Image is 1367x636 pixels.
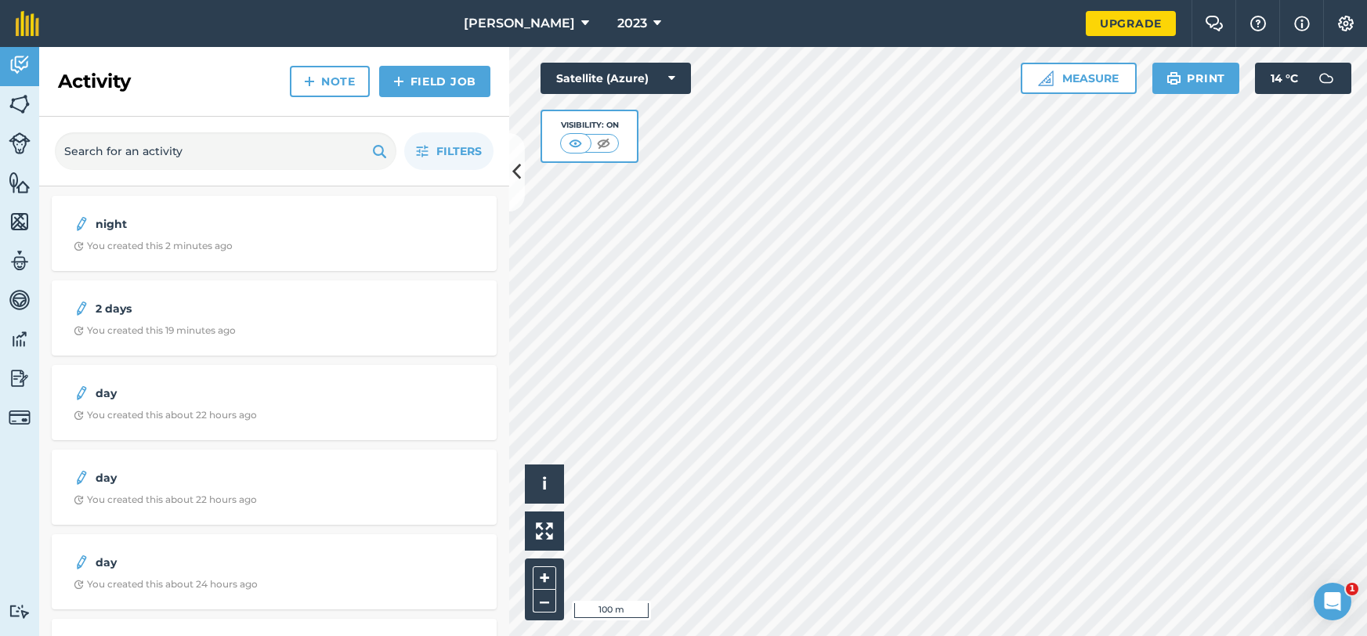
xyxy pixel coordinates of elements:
[9,92,31,116] img: svg+xml;base64,PHN2ZyB4bWxucz0iaHR0cDovL3d3dy53My5vcmcvMjAwMC9zdmciIHdpZHRoPSI1NiIgaGVpZ2h0PSI2MC...
[1205,16,1224,31] img: Two speech bubbles overlapping with the left bubble in the forefront
[74,410,84,421] img: Clock with arrow pointing clockwise
[594,136,613,151] img: svg+xml;base64,PHN2ZyB4bWxucz0iaHR0cDovL3d3dy53My5vcmcvMjAwMC9zdmciIHdpZHRoPSI1MCIgaGVpZ2h0PSI0MC...
[1255,63,1351,94] button: 14 °C
[74,409,257,421] div: You created this about 22 hours ago
[58,69,131,94] h2: Activity
[96,469,344,486] strong: day
[74,299,89,318] img: svg+xml;base64,PD94bWwgdmVyc2lvbj0iMS4wIiBlbmNvZGluZz0idXRmLTgiPz4KPCEtLSBHZW5lcmF0b3I6IEFkb2JlIE...
[1336,16,1355,31] img: A cog icon
[61,374,487,431] a: dayClock with arrow pointing clockwiseYou created this about 22 hours ago
[16,11,39,36] img: fieldmargin Logo
[379,66,490,97] a: Field Job
[525,464,564,504] button: i
[1038,70,1054,86] img: Ruler icon
[566,136,585,151] img: svg+xml;base64,PHN2ZyB4bWxucz0iaHR0cDovL3d3dy53My5vcmcvMjAwMC9zdmciIHdpZHRoPSI1MCIgaGVpZ2h0PSI0MC...
[436,143,482,160] span: Filters
[1294,14,1310,33] img: svg+xml;base64,PHN2ZyB4bWxucz0iaHR0cDovL3d3dy53My5vcmcvMjAwMC9zdmciIHdpZHRoPSIxNyIgaGVpZ2h0PSIxNy...
[96,554,344,571] strong: day
[61,205,487,262] a: nightClock with arrow pointing clockwiseYou created this 2 minutes ago
[617,14,647,33] span: 2023
[96,300,344,317] strong: 2 days
[541,63,691,94] button: Satellite (Azure)
[74,240,233,252] div: You created this 2 minutes ago
[74,384,89,403] img: svg+xml;base64,PD94bWwgdmVyc2lvbj0iMS4wIiBlbmNvZGluZz0idXRmLTgiPz4KPCEtLSBHZW5lcmF0b3I6IEFkb2JlIE...
[464,14,575,33] span: [PERSON_NAME]
[9,367,31,390] img: svg+xml;base64,PD94bWwgdmVyc2lvbj0iMS4wIiBlbmNvZGluZz0idXRmLTgiPz4KPCEtLSBHZW5lcmF0b3I6IEFkb2JlIE...
[290,66,370,97] a: Note
[1166,69,1181,88] img: svg+xml;base64,PHN2ZyB4bWxucz0iaHR0cDovL3d3dy53My5vcmcvMjAwMC9zdmciIHdpZHRoPSIxOSIgaGVpZ2h0PSIyNC...
[9,288,31,312] img: svg+xml;base64,PD94bWwgdmVyc2lvbj0iMS4wIiBlbmNvZGluZz0idXRmLTgiPz4KPCEtLSBHZW5lcmF0b3I6IEFkb2JlIE...
[74,326,84,336] img: Clock with arrow pointing clockwise
[393,72,404,91] img: svg+xml;base64,PHN2ZyB4bWxucz0iaHR0cDovL3d3dy53My5vcmcvMjAwMC9zdmciIHdpZHRoPSIxNCIgaGVpZ2h0PSIyNC...
[61,544,487,600] a: dayClock with arrow pointing clockwiseYou created this about 24 hours ago
[1249,16,1268,31] img: A question mark icon
[55,132,396,170] input: Search for an activity
[74,241,84,251] img: Clock with arrow pointing clockwise
[1021,63,1137,94] button: Measure
[560,119,620,132] div: Visibility: On
[61,290,487,346] a: 2 daysClock with arrow pointing clockwiseYou created this 19 minutes ago
[74,580,84,590] img: Clock with arrow pointing clockwise
[536,522,553,540] img: Four arrows, one pointing top left, one top right, one bottom right and the last bottom left
[9,53,31,77] img: svg+xml;base64,PD94bWwgdmVyc2lvbj0iMS4wIiBlbmNvZGluZz0idXRmLTgiPz4KPCEtLSBHZW5lcmF0b3I6IEFkb2JlIE...
[9,210,31,233] img: svg+xml;base64,PHN2ZyB4bWxucz0iaHR0cDovL3d3dy53My5vcmcvMjAwMC9zdmciIHdpZHRoPSI1NiIgaGVpZ2h0PSI2MC...
[1152,63,1240,94] button: Print
[74,495,84,505] img: Clock with arrow pointing clockwise
[533,590,556,613] button: –
[74,578,258,591] div: You created this about 24 hours ago
[542,474,547,493] span: i
[1311,63,1342,94] img: svg+xml;base64,PD94bWwgdmVyc2lvbj0iMS4wIiBlbmNvZGluZz0idXRmLTgiPz4KPCEtLSBHZW5lcmF0b3I6IEFkb2JlIE...
[74,324,236,337] div: You created this 19 minutes ago
[304,72,315,91] img: svg+xml;base64,PHN2ZyB4bWxucz0iaHR0cDovL3d3dy53My5vcmcvMjAwMC9zdmciIHdpZHRoPSIxNCIgaGVpZ2h0PSIyNC...
[533,566,556,590] button: +
[372,142,387,161] img: svg+xml;base64,PHN2ZyB4bWxucz0iaHR0cDovL3d3dy53My5vcmcvMjAwMC9zdmciIHdpZHRoPSIxOSIgaGVpZ2h0PSIyNC...
[74,468,89,487] img: svg+xml;base64,PD94bWwgdmVyc2lvbj0iMS4wIiBlbmNvZGluZz0idXRmLTgiPz4KPCEtLSBHZW5lcmF0b3I6IEFkb2JlIE...
[74,215,89,233] img: svg+xml;base64,PD94bWwgdmVyc2lvbj0iMS4wIiBlbmNvZGluZz0idXRmLTgiPz4KPCEtLSBHZW5lcmF0b3I6IEFkb2JlIE...
[9,407,31,428] img: svg+xml;base64,PD94bWwgdmVyc2lvbj0iMS4wIiBlbmNvZGluZz0idXRmLTgiPz4KPCEtLSBHZW5lcmF0b3I6IEFkb2JlIE...
[9,604,31,619] img: svg+xml;base64,PD94bWwgdmVyc2lvbj0iMS4wIiBlbmNvZGluZz0idXRmLTgiPz4KPCEtLSBHZW5lcmF0b3I6IEFkb2JlIE...
[74,493,257,506] div: You created this about 22 hours ago
[9,249,31,273] img: svg+xml;base64,PD94bWwgdmVyc2lvbj0iMS4wIiBlbmNvZGluZz0idXRmLTgiPz4KPCEtLSBHZW5lcmF0b3I6IEFkb2JlIE...
[96,215,344,233] strong: night
[9,132,31,154] img: svg+xml;base64,PD94bWwgdmVyc2lvbj0iMS4wIiBlbmNvZGluZz0idXRmLTgiPz4KPCEtLSBHZW5lcmF0b3I6IEFkb2JlIE...
[74,553,89,572] img: svg+xml;base64,PD94bWwgdmVyc2lvbj0iMS4wIiBlbmNvZGluZz0idXRmLTgiPz4KPCEtLSBHZW5lcmF0b3I6IEFkb2JlIE...
[9,171,31,194] img: svg+xml;base64,PHN2ZyB4bWxucz0iaHR0cDovL3d3dy53My5vcmcvMjAwMC9zdmciIHdpZHRoPSI1NiIgaGVpZ2h0PSI2MC...
[404,132,494,170] button: Filters
[1271,63,1298,94] span: 14 ° C
[1346,583,1358,595] span: 1
[96,385,344,402] strong: day
[9,327,31,351] img: svg+xml;base64,PD94bWwgdmVyc2lvbj0iMS4wIiBlbmNvZGluZz0idXRmLTgiPz4KPCEtLSBHZW5lcmF0b3I6IEFkb2JlIE...
[1086,11,1176,36] a: Upgrade
[61,459,487,515] a: dayClock with arrow pointing clockwiseYou created this about 22 hours ago
[1314,583,1351,620] iframe: Intercom live chat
